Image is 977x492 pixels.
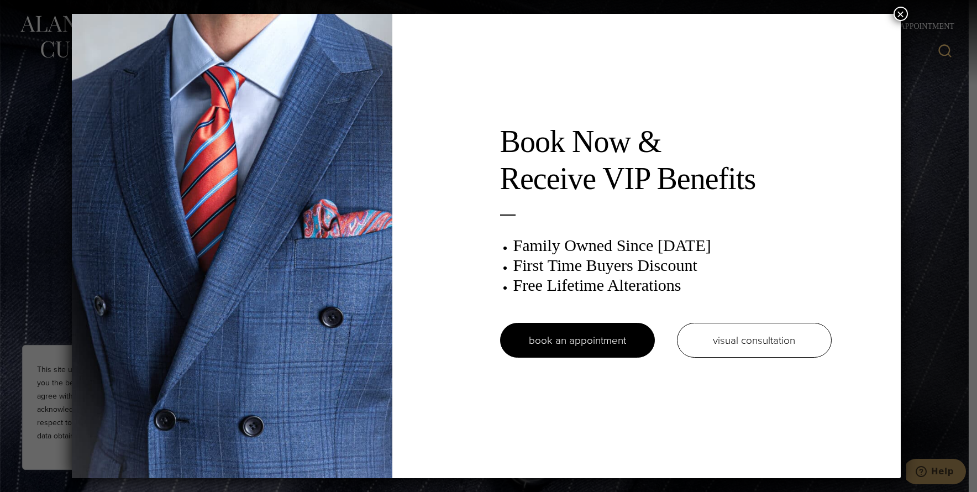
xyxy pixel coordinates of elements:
h3: First Time Buyers Discount [513,255,832,275]
a: visual consultation [677,323,832,358]
button: Close [894,7,908,21]
h3: Family Owned Since [DATE] [513,235,832,255]
h2: Book Now & Receive VIP Benefits [500,123,832,197]
span: Help [25,8,48,18]
a: book an appointment [500,323,655,358]
h3: Free Lifetime Alterations [513,275,832,295]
